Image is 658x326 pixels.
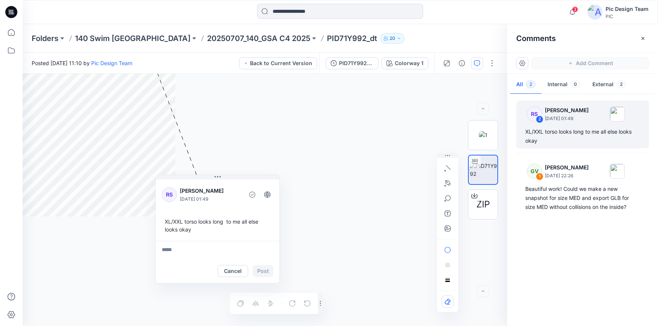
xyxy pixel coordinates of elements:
a: Pic Design Team [91,60,132,66]
button: Details [456,57,468,69]
button: Add Comment [531,57,649,69]
a: Folders [32,33,58,44]
button: All [510,75,541,94]
div: XL/XXL torso looks long to me all else looks okay [162,215,273,236]
img: 1 [479,131,488,139]
p: PID71Y992_dt [327,33,377,44]
img: avatar [587,5,603,20]
span: 3 [572,6,578,12]
p: [DATE] 01:49 [180,195,241,203]
span: 2 [617,81,626,88]
span: Posted [DATE] 11:10 by [32,59,132,67]
div: PIC [606,14,649,19]
button: Back to Current Version [239,57,317,69]
button: PID71Y992_gsa [326,57,379,69]
div: XL/XXL torso looks long to me all else looks okay [525,127,640,145]
button: Internal [541,75,586,94]
a: 20250707_140_GSA C4 2025 [207,33,310,44]
span: ZIP [476,198,490,211]
div: PID71Y992_gsa [339,59,374,67]
span: 2 [526,81,535,88]
h2: Comments [516,34,556,43]
p: 20 [390,34,395,43]
button: Cancel [218,265,248,277]
div: RS [527,107,542,122]
a: 140 Swim [GEOGRAPHIC_DATA] [75,33,190,44]
div: 1 [536,173,543,180]
p: [PERSON_NAME] [545,163,589,172]
p: [PERSON_NAME] [545,106,589,115]
button: External [586,75,632,94]
span: 0 [571,81,580,88]
button: 20 [380,33,405,44]
div: Beautiful work! Could we make a new snapshot for size MED and export GLB for size MED without col... [525,184,640,212]
p: [DATE] 22:26 [545,172,589,180]
p: [DATE] 01:49 [545,115,589,122]
div: 2 [536,116,543,123]
div: Colorway 1 [395,59,423,67]
img: PID71Y992 [470,162,497,178]
button: Colorway 1 [382,57,428,69]
div: Pic Design Team [606,5,649,14]
div: RS [162,187,177,202]
p: [PERSON_NAME] [180,186,241,195]
div: GV [527,164,542,179]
